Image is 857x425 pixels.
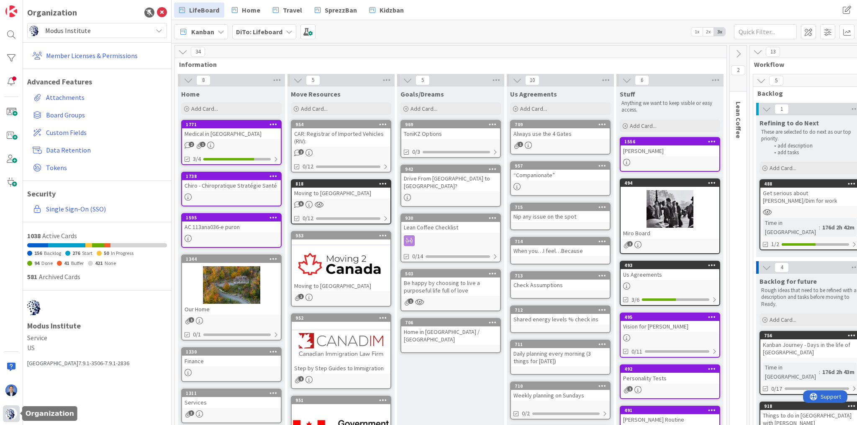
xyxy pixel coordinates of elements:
span: 1 [298,294,304,299]
a: 930Lean Coffee Checklist0/14 [400,214,501,262]
span: 5 [306,75,320,85]
div: 492 [621,365,719,373]
span: 421 [95,260,103,266]
span: Backlog for future [759,277,817,285]
div: 969 [401,121,500,128]
div: 942Drive From [GEOGRAPHIC_DATA] to [GEOGRAPHIC_DATA]? [401,165,500,191]
a: 1771Medical in [GEOGRAPHIC_DATA]3/4 [181,120,282,165]
span: Service [27,333,167,343]
span: 4 [775,262,789,272]
div: 1738 [186,173,281,179]
a: Travel [268,3,307,18]
div: 1771 [182,121,281,128]
div: 712 [511,306,610,314]
a: Tokens [29,160,167,175]
span: Kanban [191,27,214,37]
a: 957“Companionate” [510,161,611,196]
h1: Modus Institute [27,322,167,330]
div: 493 [624,262,719,268]
span: Backlog [757,89,856,97]
span: Move Resources [291,90,341,98]
span: 6 [635,75,649,85]
a: 493Us Agreements3/6 [620,261,720,306]
a: 969ToniKZ Options0/3 [400,120,501,158]
div: 712Shared energy levels % check ins [511,306,610,325]
div: Home in [GEOGRAPHIC_DATA] / [GEOGRAPHIC_DATA] [401,326,500,345]
div: When you…I feel…Because [511,245,610,256]
span: 41 [64,260,69,266]
div: CAR: Registrar of Imported Vehicles (RIV): [292,128,390,147]
div: 952 [295,315,390,321]
div: Shared energy levels % check ins [511,314,610,325]
span: Home [242,5,260,15]
div: 503Be happy by choosing to live a purposeful life full of love [401,270,500,296]
a: Board Groups [29,107,167,122]
div: Nip any issue on the spot [511,211,610,222]
a: Member Licenses & Permissions [29,48,167,63]
div: 969 [405,122,500,127]
div: “Companionate” [511,170,610,181]
div: 709 [515,122,610,127]
div: 1556 [624,139,719,145]
span: Add Card... [191,105,218,112]
div: 492Personality Tests [621,365,719,384]
a: 1344Our Home0/1 [181,254,282,341]
a: Home [227,3,265,18]
a: Data Retention [29,143,167,158]
div: 1344 [182,255,281,263]
span: 0/17 [771,384,782,393]
div: 711Daily planning every morning (3 things for [DATE]) [511,341,610,366]
div: 818 [292,180,390,188]
span: Refining to do Next [759,119,819,127]
div: 495 [621,313,719,321]
div: 930 [401,214,500,222]
span: : [819,223,820,232]
p: Anything we want to keep visible or easy access. [621,100,718,114]
span: Support [18,1,38,11]
div: 711 [515,341,610,347]
div: Chiro - Chiropratique Stratégie Santé [182,180,281,191]
span: None [105,260,116,266]
span: LifeBoard [189,5,219,15]
div: 710Weekly planning on Sundays [511,382,610,401]
div: Services [182,397,281,408]
div: AC 113ana036-e puron [182,221,281,232]
div: 1311 [186,390,281,396]
div: 712 [515,307,610,313]
span: Add Card... [770,164,796,172]
div: 495Vision for [PERSON_NAME] [621,313,719,332]
span: 0/12 [303,162,313,171]
span: 1 [627,241,633,247]
div: 818 [295,181,390,187]
div: 706Home in [GEOGRAPHIC_DATA] / [GEOGRAPHIC_DATA] [401,319,500,345]
div: 969ToniKZ Options [401,121,500,139]
span: 5 [769,76,783,86]
span: Custom Fields [46,127,164,137]
div: 714 [511,238,610,245]
div: Finance [182,356,281,366]
span: Done [41,260,53,266]
span: 1 [408,298,413,304]
span: Tokens [46,163,164,173]
div: 714When you…I feel…Because [511,238,610,256]
div: 952 [292,314,390,322]
img: avatar [27,299,44,316]
a: 494Miro Board [620,178,720,254]
div: 1311Services [182,389,281,408]
span: 3x [714,28,725,36]
a: 818Moving to [GEOGRAPHIC_DATA]0/12 [291,179,391,224]
span: Add Card... [770,316,796,323]
a: Single Sign-On (SSO) [29,201,167,216]
h1: Security [27,189,167,199]
div: Weekly planning on Sundays [511,390,610,401]
div: Vision for [PERSON_NAME] [621,321,719,332]
span: Add Card... [630,122,657,130]
div: 953 [292,232,390,239]
div: 952Step by Step Guides to Immigration [292,314,390,374]
a: 1311Services [181,389,282,423]
div: 942 [405,166,500,172]
div: 715 [515,204,610,210]
div: 1330 [186,349,281,355]
a: 710Weekly planning on Sundays0/2 [510,382,611,420]
div: 491 [624,407,719,413]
